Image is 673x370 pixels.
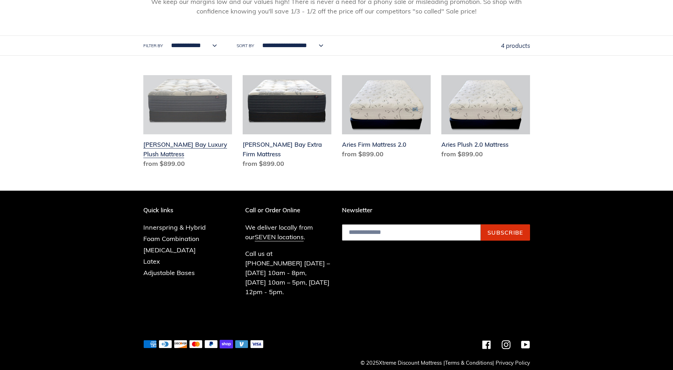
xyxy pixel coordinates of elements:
[342,207,530,214] p: Newsletter
[143,223,206,231] a: Innerspring & Hybrid
[143,75,232,171] a: Chadwick Bay Luxury Plush Mattress
[143,43,163,49] label: Filter by
[237,43,254,49] label: Sort by
[143,269,195,277] a: Adjustable Bases
[379,359,442,366] a: Xtreme Discount Mattress
[501,42,530,49] span: 4 products
[243,75,331,171] a: Chadwick Bay Extra Firm Mattress
[441,75,530,162] a: Aries Plush 2.0 Mattress
[143,235,199,243] a: Foam Combination
[496,359,530,366] a: Privacy Policy
[143,207,216,214] p: Quick links
[245,207,331,214] p: Call or Order Online
[143,257,160,265] a: Latex
[360,359,442,366] small: © 2025
[255,233,304,241] a: SEVEN locations
[342,224,481,241] input: Email address
[487,229,523,236] span: Subscribe
[143,246,196,254] a: [MEDICAL_DATA]
[342,75,431,162] a: Aries Firm Mattress 2.0
[445,359,492,366] a: Terms & Conditions
[443,359,494,366] small: | |
[481,224,530,241] button: Subscribe
[245,223,331,242] p: We deliver locally from our .
[245,249,331,297] p: Call us at [PHONE_NUMBER] [DATE] – [DATE] 10am - 8pm, [DATE] 10am – 5pm, [DATE] 12pm - 5pm.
